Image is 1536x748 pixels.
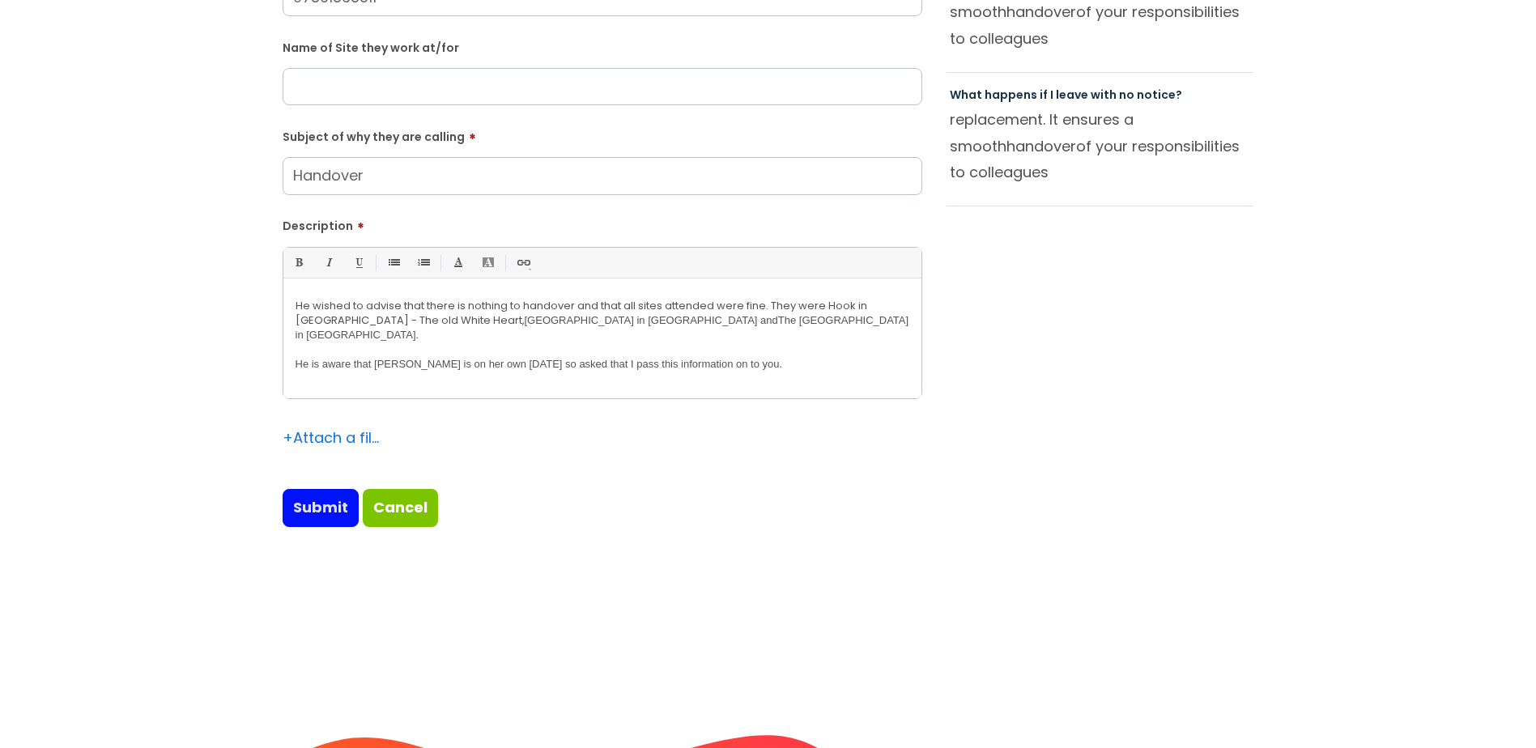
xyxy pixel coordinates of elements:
p: He wished to advise that there is nothing to handover and that all sites attended were fine. They... [296,299,909,342]
div: Attach a file [283,425,380,451]
a: Bold (Ctrl-B) [288,253,308,273]
a: Italic (Ctrl-I) [318,253,338,273]
span: [GEOGRAPHIC_DATA] in [GEOGRAPHIC_DATA] and [525,314,778,326]
a: Back Color [478,253,498,273]
label: Name of Site they work at/for [283,38,922,55]
span: handover [1006,2,1076,22]
a: Link [513,253,533,273]
a: Font Color [448,253,468,273]
a: • Unordered List (Ctrl-Shift-7) [383,253,403,273]
span: handover [1006,136,1076,156]
a: Cancel [363,489,438,526]
span: He is aware that [PERSON_NAME] is on her own [DATE] so asked that I pass this information on to you. [296,358,783,370]
a: 1. Ordered List (Ctrl-Shift-8) [413,253,433,273]
a: What happens if I leave with no notice? [950,87,1182,103]
a: Underline(Ctrl-U) [348,253,368,273]
label: Description [283,214,922,233]
p: replacement. It ensures a smooth of your responsibilities to colleagues [950,107,1251,185]
label: Subject of why they are calling [283,125,922,144]
input: Submit [283,489,359,526]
